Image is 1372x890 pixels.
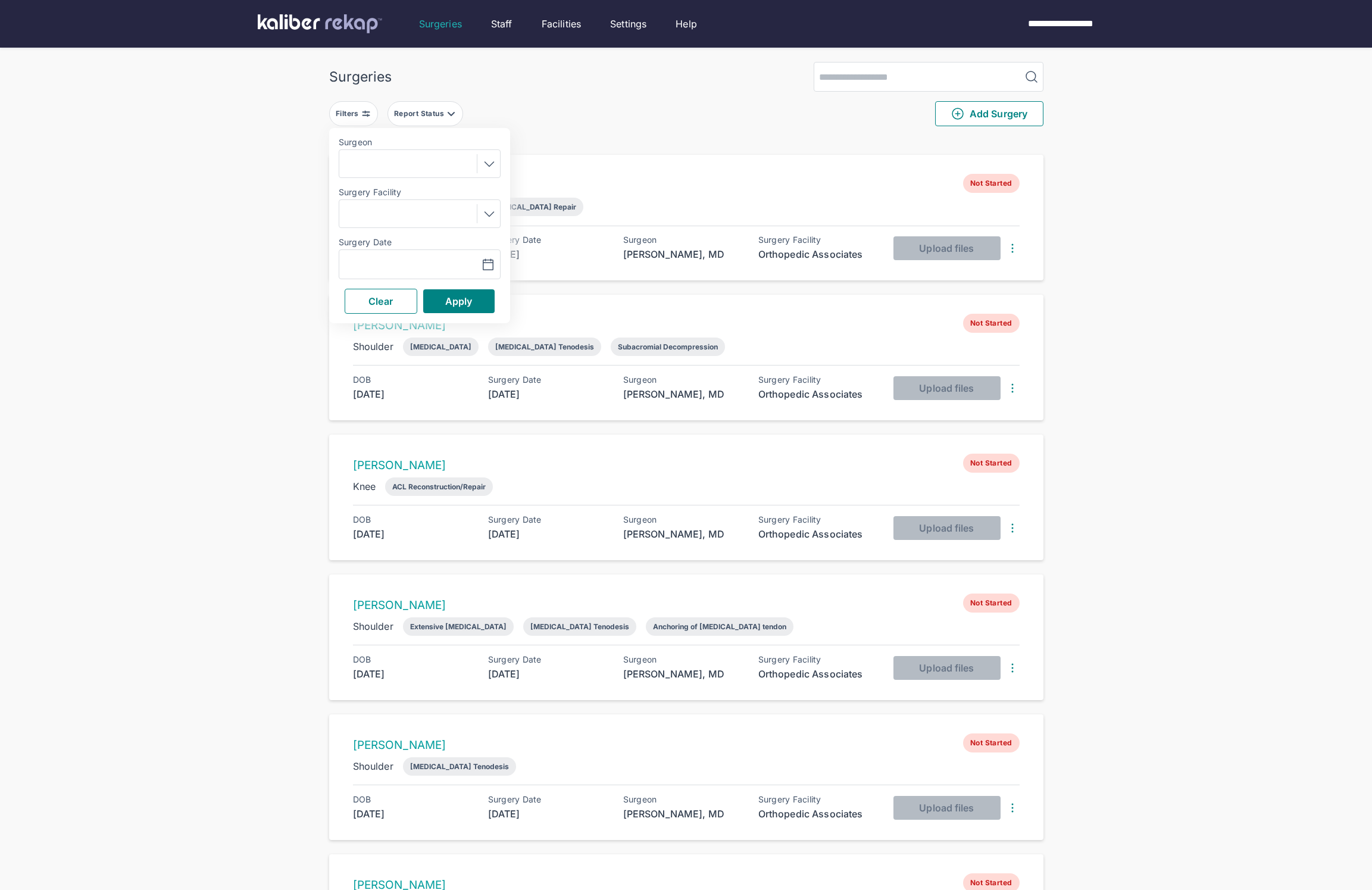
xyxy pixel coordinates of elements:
button: Upload files [893,236,1001,260]
img: DotsThreeVertical.31cb0eda.svg [1005,661,1020,675]
div: [DATE] [353,527,472,541]
div: [MEDICAL_DATA] [410,342,471,351]
span: Upload files [919,802,974,814]
span: Add Surgery [951,107,1027,121]
div: ACL Reconstruction/Repair [392,482,486,491]
div: [PERSON_NAME], MD [623,667,742,681]
div: Surgeries [329,68,392,85]
div: DOB [353,655,472,664]
a: Settings [610,17,646,31]
span: Not Started [963,174,1019,193]
div: Subacromial Decompression [618,342,718,351]
span: Not Started [963,594,1019,613]
div: [DATE] [488,667,607,681]
button: Upload files [893,376,1001,400]
div: [PERSON_NAME], MD [623,387,742,401]
div: DOB [353,795,472,804]
div: Orthopedic Associates [758,247,877,261]
div: Filters [336,109,361,118]
span: Upload files [919,242,974,254]
div: [MEDICAL_DATA] Tenodesis [495,342,594,351]
span: Not Started [963,314,1019,333]
div: Surgery Date [488,375,607,385]
div: [PERSON_NAME], MD [623,247,742,261]
div: [MEDICAL_DATA] Repair [490,202,576,211]
img: kaliber labs logo [258,14,382,33]
span: Clear [368,295,393,307]
button: Report Status [387,101,463,126]
label: Surgery Facility [339,188,501,197]
div: Surgery Date [488,235,607,245]
a: Facilities [542,17,582,31]
div: Knee [353,479,376,494]
div: [DATE] [353,807,472,821]
div: [MEDICAL_DATA] Tenodesis [410,762,509,771]
button: Upload files [893,796,1001,820]
a: Surgeries [419,17,462,31]
img: MagnifyingGlass.1dc66aab.svg [1024,70,1039,84]
div: Orthopedic Associates [758,667,877,681]
div: [PERSON_NAME], MD [623,527,742,541]
div: Shoulder [353,759,393,773]
img: faders-horizontal-grey.d550dbda.svg [361,109,371,118]
button: Filters [329,101,378,126]
div: Orthopedic Associates [758,387,877,401]
img: filter-caret-down-grey.b3560631.svg [446,109,456,118]
a: Staff [491,17,512,31]
img: DotsThreeVertical.31cb0eda.svg [1005,801,1020,815]
div: Surgeon [623,235,742,245]
div: Surgeon [623,795,742,804]
div: [DATE] [488,247,607,261]
div: Surgeon [623,375,742,385]
div: [DATE] [353,387,472,401]
a: [PERSON_NAME] [353,738,446,752]
div: Shoulder [353,339,393,354]
button: Upload files [893,656,1001,680]
div: Shoulder [353,619,393,633]
span: Upload files [919,662,974,674]
div: Anchoring of [MEDICAL_DATA] tendon [653,622,786,631]
div: Surgery Facility [758,235,877,245]
button: Add Surgery [935,101,1043,126]
div: Surgeon [623,515,742,524]
button: Apply [423,289,495,313]
div: Surgery Date [488,515,607,524]
button: Upload files [893,516,1001,540]
a: [PERSON_NAME] [353,598,446,612]
div: Surgery Facility [758,795,877,804]
div: [DATE] [488,527,607,541]
div: Surgeon [623,655,742,664]
div: [MEDICAL_DATA] Tenodesis [530,622,629,631]
div: DOB [353,375,472,385]
span: Not Started [963,454,1019,473]
div: [PERSON_NAME], MD [623,807,742,821]
div: Report Status [394,109,446,118]
button: Clear [345,289,417,314]
img: DotsThreeVertical.31cb0eda.svg [1005,521,1020,535]
span: Not Started [963,733,1019,752]
div: [DATE] [353,667,472,681]
div: [DATE] [488,807,607,821]
span: Upload files [919,382,974,394]
div: Orthopedic Associates [758,807,877,821]
label: Surgeon [339,138,501,147]
div: [DATE] [488,387,607,401]
div: 543 entries [329,136,1043,150]
div: Surgery Date [488,795,607,804]
a: [PERSON_NAME] [353,458,446,472]
div: Surgery Facility [758,655,877,664]
div: Extensive [MEDICAL_DATA] [410,622,507,631]
span: Apply [445,295,473,307]
label: Surgery Date [339,238,501,247]
a: Help [676,17,697,31]
div: Surgery Facility [758,515,877,524]
div: DOB [353,515,472,524]
img: PlusCircleGreen.5fd88d77.svg [951,107,965,121]
div: Surgery Facility [758,375,877,385]
img: DotsThreeVertical.31cb0eda.svg [1005,241,1020,255]
div: Surgery Date [488,655,607,664]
